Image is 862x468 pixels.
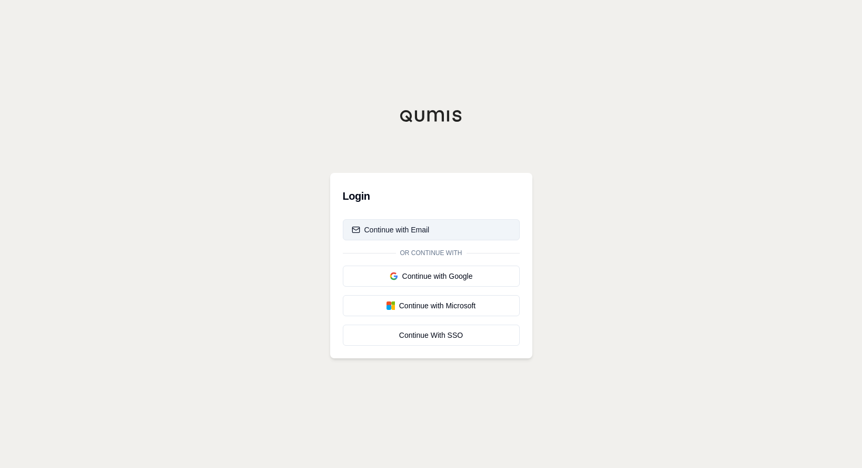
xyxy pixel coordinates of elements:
button: Continue with Email [343,219,520,240]
div: Continue with Google [352,271,511,281]
div: Continue with Microsoft [352,300,511,311]
a: Continue With SSO [343,325,520,346]
button: Continue with Google [343,266,520,287]
h3: Login [343,186,520,207]
img: Qumis [400,110,463,122]
button: Continue with Microsoft [343,295,520,316]
div: Continue With SSO [352,330,511,340]
div: Continue with Email [352,225,430,235]
span: Or continue with [396,249,467,257]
